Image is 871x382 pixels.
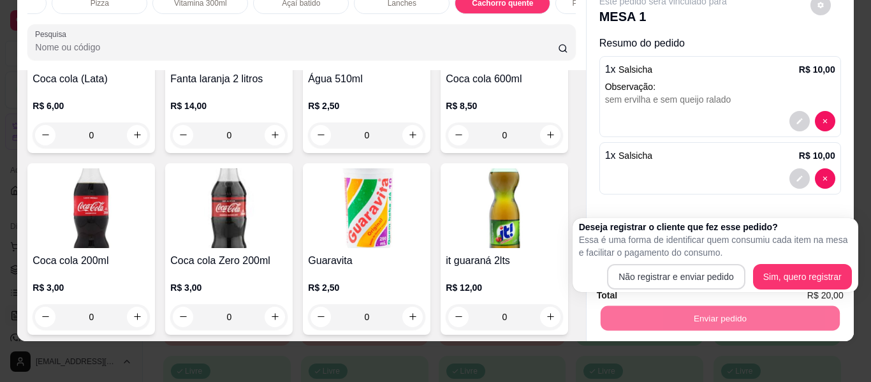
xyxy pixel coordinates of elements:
[170,168,288,248] img: product-image
[618,64,652,75] span: Salsicha
[127,307,147,327] button: increase-product-quantity
[311,125,331,145] button: decrease-product-quantity
[605,148,652,163] p: 1 x
[448,307,469,327] button: decrease-product-quantity
[815,111,835,131] button: decrease-product-quantity
[446,281,563,294] p: R$ 12,00
[579,221,852,233] h2: Deseja registrar o cliente que fez esse pedido?
[170,253,288,268] h4: Coca cola Zero 200ml
[308,281,425,294] p: R$ 2,50
[33,168,150,248] img: product-image
[579,233,852,259] p: Essa é uma forma de identificar quem consumiu cada item na mesa e facilitar o pagamento do consumo.
[815,168,835,189] button: decrease-product-quantity
[446,168,563,248] img: product-image
[308,168,425,248] img: product-image
[607,264,745,290] button: Não registrar e enviar pedido
[35,29,71,40] label: Pesquisa
[265,125,285,145] button: increase-product-quantity
[789,168,810,189] button: decrease-product-quantity
[127,125,147,145] button: increase-product-quantity
[35,307,55,327] button: decrease-product-quantity
[807,288,844,302] span: R$ 20,00
[446,253,563,268] h4: it guaraná 2lts
[402,307,423,327] button: increase-product-quantity
[753,264,852,290] button: Sim, quero registrar
[35,125,55,145] button: decrease-product-quantity
[599,36,841,51] p: Resumo do pedido
[308,253,425,268] h4: Guaravita
[446,99,563,112] p: R$ 8,50
[605,93,835,106] div: sem ervilha e sem queijo ralado
[33,253,150,268] h4: Coca cola 200ml
[789,111,810,131] button: decrease-product-quantity
[170,99,288,112] p: R$ 14,00
[597,290,617,300] strong: Total
[170,281,288,294] p: R$ 3,00
[173,307,193,327] button: decrease-product-quantity
[618,151,652,161] span: Salsicha
[540,307,560,327] button: increase-product-quantity
[33,99,150,112] p: R$ 6,00
[448,125,469,145] button: decrease-product-quantity
[605,80,835,93] p: Observação:
[605,62,652,77] p: 1 x
[33,281,150,294] p: R$ 3,00
[35,41,558,54] input: Pesquisa
[599,8,727,26] p: MESA 1
[308,99,425,112] p: R$ 2,50
[600,306,839,331] button: Enviar pedido
[173,125,193,145] button: decrease-product-quantity
[311,307,331,327] button: decrease-product-quantity
[170,71,288,87] h4: Fanta laranja 2 litros
[540,125,560,145] button: increase-product-quantity
[402,125,423,145] button: increase-product-quantity
[446,71,563,87] h4: Coca cola 600ml
[33,71,150,87] h4: Coca cola (Lata)
[308,71,425,87] h4: Água 510ml
[799,63,835,76] p: R$ 10,00
[799,149,835,162] p: R$ 10,00
[265,307,285,327] button: increase-product-quantity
